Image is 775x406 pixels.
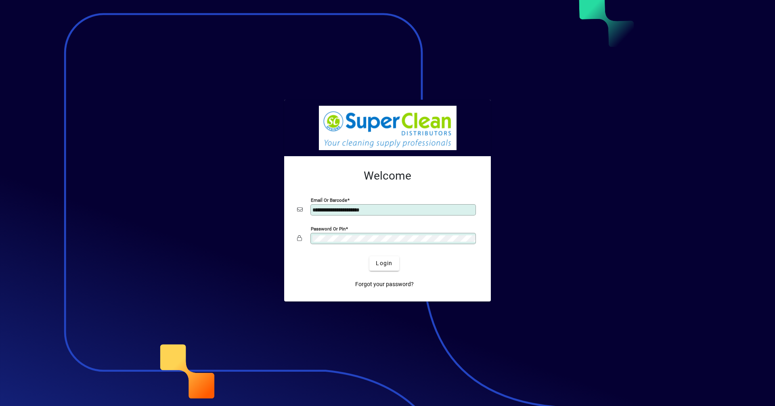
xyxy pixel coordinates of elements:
span: Login [376,259,392,268]
mat-label: Password or Pin [311,226,346,231]
button: Login [369,256,399,271]
h2: Welcome [297,169,478,183]
a: Forgot your password? [352,277,417,292]
span: Forgot your password? [355,280,414,289]
mat-label: Email or Barcode [311,197,347,203]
